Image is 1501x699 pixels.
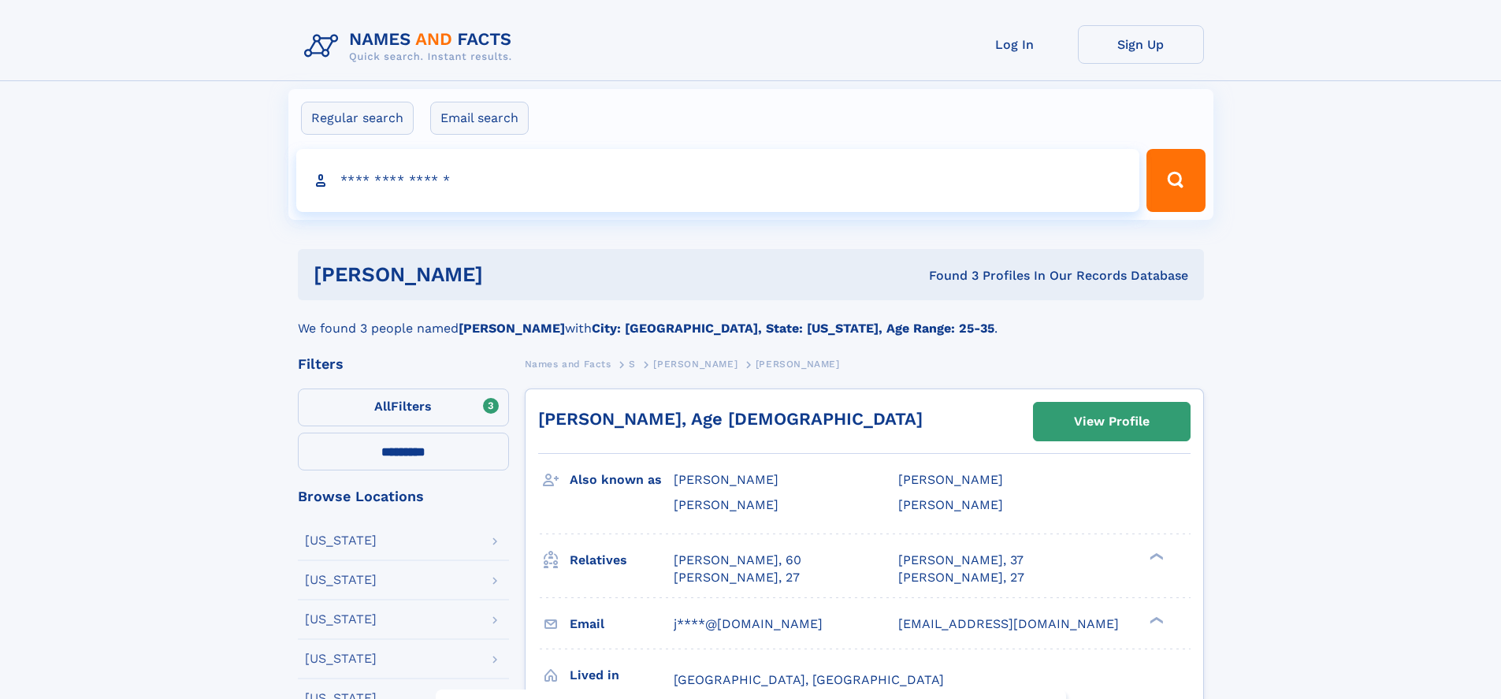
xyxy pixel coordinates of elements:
h3: Email [570,611,674,638]
h1: [PERSON_NAME] [314,265,706,284]
a: [PERSON_NAME], 27 [898,569,1024,586]
a: [PERSON_NAME], Age [DEMOGRAPHIC_DATA] [538,409,923,429]
b: City: [GEOGRAPHIC_DATA], State: [US_STATE], Age Range: 25-35 [592,321,994,336]
label: Filters [298,389,509,426]
a: View Profile [1034,403,1190,441]
div: ❯ [1146,551,1165,561]
h3: Also known as [570,467,674,493]
a: [PERSON_NAME], 60 [674,552,801,569]
span: [GEOGRAPHIC_DATA], [GEOGRAPHIC_DATA] [674,672,944,687]
img: Logo Names and Facts [298,25,525,68]
span: S [629,359,636,370]
input: search input [296,149,1140,212]
span: [PERSON_NAME] [898,497,1003,512]
b: [PERSON_NAME] [459,321,565,336]
span: [EMAIL_ADDRESS][DOMAIN_NAME] [898,616,1119,631]
span: [PERSON_NAME] [653,359,737,370]
div: [US_STATE] [305,574,377,586]
h3: Lived in [570,662,674,689]
div: View Profile [1074,403,1150,440]
a: Log In [952,25,1078,64]
div: Filters [298,357,509,371]
a: [PERSON_NAME] [653,354,737,374]
div: [US_STATE] [305,613,377,626]
a: S [629,354,636,374]
span: [PERSON_NAME] [674,497,778,512]
label: Regular search [301,102,414,135]
button: Search Button [1146,149,1205,212]
span: [PERSON_NAME] [898,472,1003,487]
span: [PERSON_NAME] [674,472,778,487]
a: Sign Up [1078,25,1204,64]
a: [PERSON_NAME], 27 [674,569,800,586]
span: All [374,399,391,414]
a: [PERSON_NAME], 37 [898,552,1024,569]
div: [US_STATE] [305,534,377,547]
div: ❯ [1146,615,1165,625]
div: Found 3 Profiles In Our Records Database [706,267,1188,284]
div: We found 3 people named with . [298,300,1204,338]
label: Email search [430,102,529,135]
a: Names and Facts [525,354,611,374]
div: [US_STATE] [305,653,377,665]
div: Browse Locations [298,489,509,504]
span: [PERSON_NAME] [756,359,840,370]
h3: Relatives [570,547,674,574]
